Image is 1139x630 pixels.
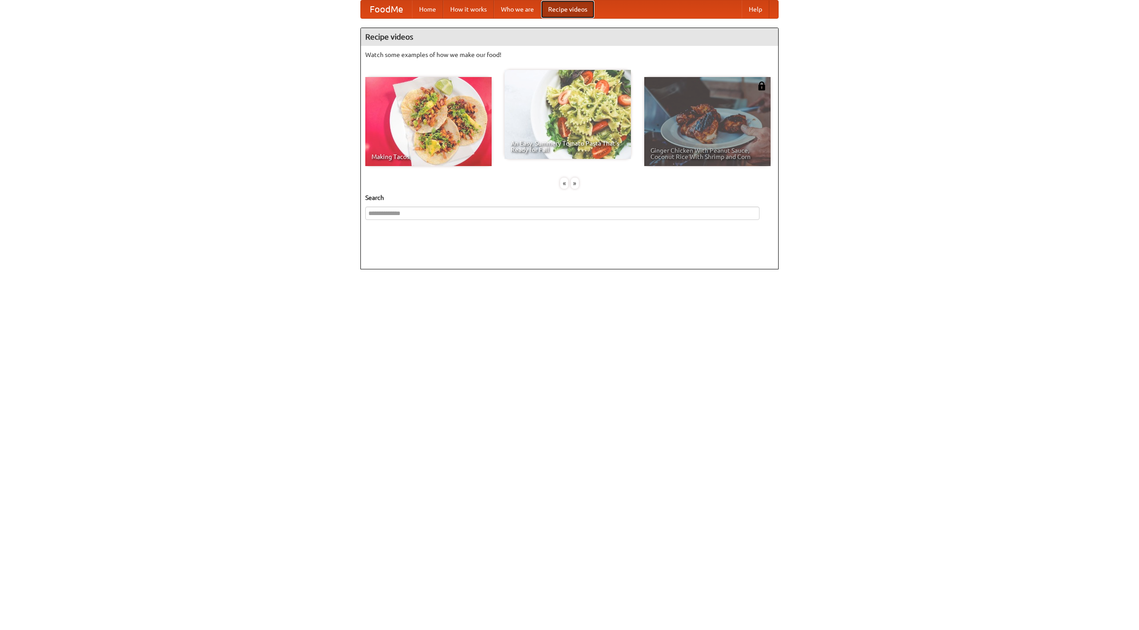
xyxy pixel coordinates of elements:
a: How it works [443,0,494,18]
a: FoodMe [361,0,412,18]
a: Help [742,0,769,18]
span: An Easy, Summery Tomato Pasta That's Ready for Fall [511,140,625,153]
a: Who we are [494,0,541,18]
h5: Search [365,193,774,202]
h4: Recipe videos [361,28,778,46]
a: Recipe videos [541,0,594,18]
span: Making Tacos [372,154,485,160]
p: Watch some examples of how we make our food! [365,50,774,59]
div: » [571,178,579,189]
div: « [560,178,568,189]
img: 483408.png [757,81,766,90]
a: Making Tacos [365,77,492,166]
a: Home [412,0,443,18]
a: An Easy, Summery Tomato Pasta That's Ready for Fall [505,70,631,159]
